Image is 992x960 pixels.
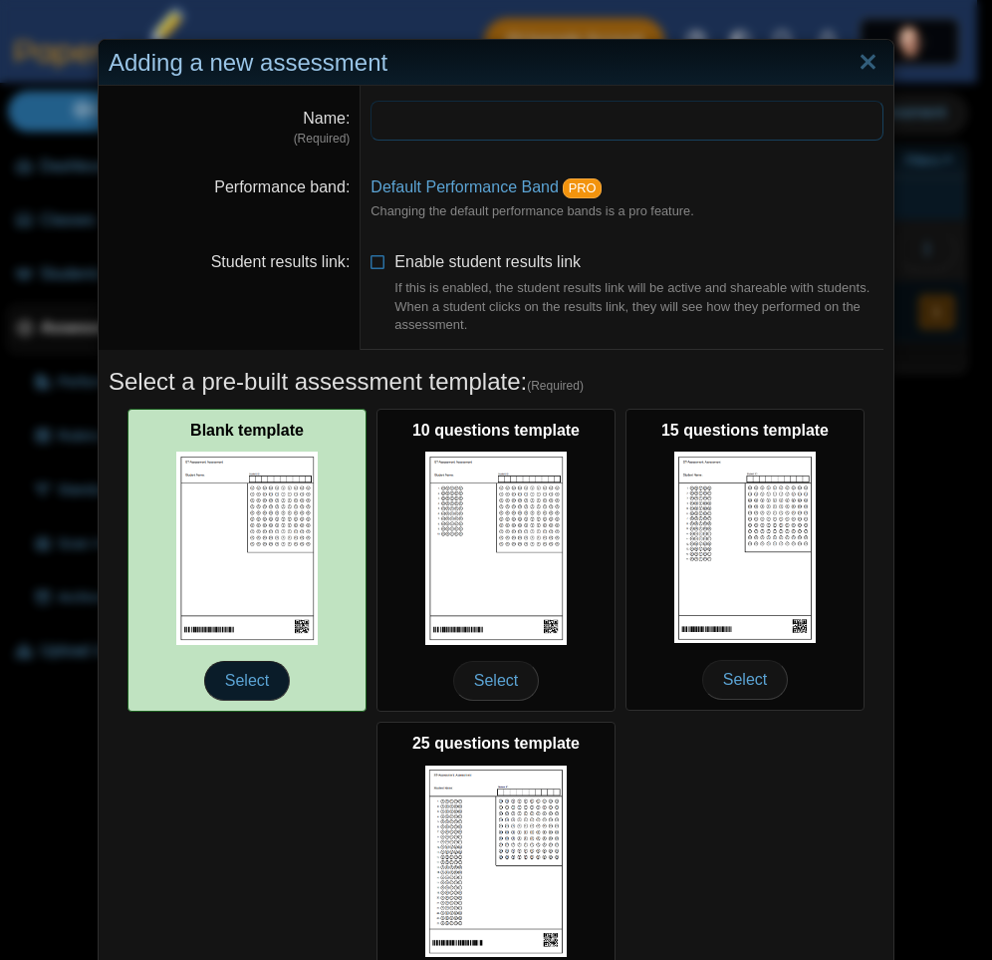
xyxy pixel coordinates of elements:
span: Select [702,660,788,700]
img: scan_sheet_15_questions.png [674,452,816,643]
img: scan_sheet_25_questions.png [425,766,567,957]
b: 25 questions template [412,735,580,752]
dfn: (Required) [109,131,350,148]
label: Student results link [211,253,351,270]
div: If this is enabled, the student results link will be active and shareable with students. When a s... [394,279,883,334]
div: Adding a new assessment [99,40,893,87]
img: scan_sheet_10_questions.png [425,452,567,644]
span: Enable student results link [394,253,883,334]
span: Select [204,661,290,701]
label: Name [303,110,350,127]
span: Select [453,661,539,701]
label: Performance band [214,178,350,195]
h5: Select a pre-built assessment template: [109,365,883,399]
b: 10 questions template [412,422,580,439]
a: Close [853,46,883,80]
small: Changing the default performance bands is a pro feature. [371,203,693,218]
a: PRO [563,178,602,198]
img: scan_sheet_blank.png [176,452,318,644]
b: Blank template [190,422,304,439]
a: Default Performance Band [371,178,559,195]
b: 15 questions template [661,422,829,439]
span: (Required) [527,378,584,395]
